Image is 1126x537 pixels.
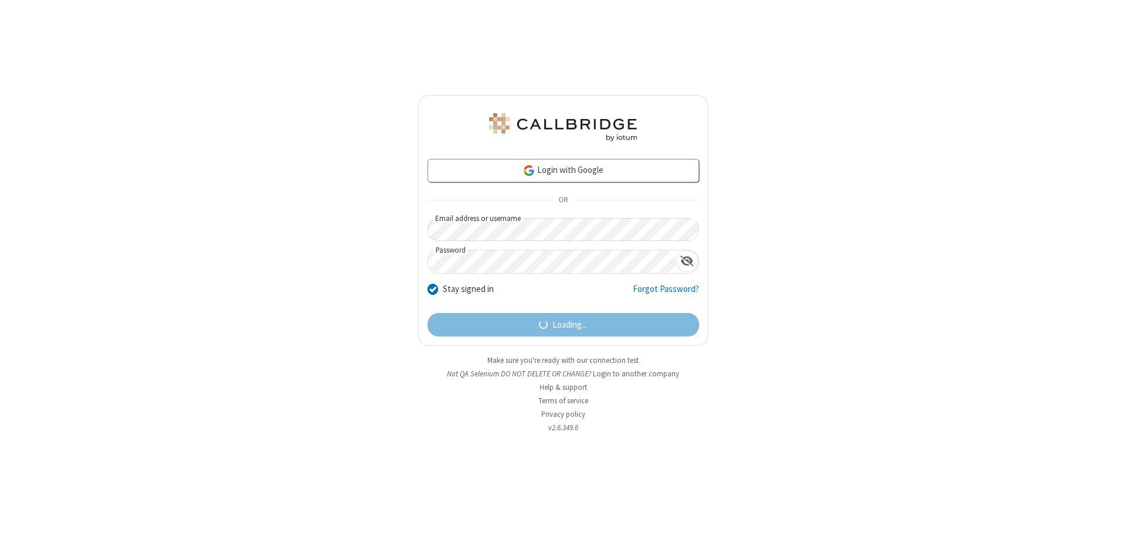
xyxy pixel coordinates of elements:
li: Not QA Selenium DO NOT DELETE OR CHANGE? [418,368,708,379]
a: Help & support [540,382,587,392]
label: Stay signed in [443,283,494,296]
div: Show password [676,250,698,272]
span: OR [554,192,572,209]
a: Privacy policy [541,409,585,419]
input: Email address or username [428,218,699,241]
span: Loading... [552,318,587,332]
input: Password [428,250,676,273]
img: google-icon.png [523,164,535,177]
li: v2.6.349.6 [418,422,708,433]
button: Loading... [428,313,699,337]
a: Login with Google [428,159,699,182]
button: Login to another company [593,368,679,379]
img: QA Selenium DO NOT DELETE OR CHANGE [487,113,639,141]
a: Make sure you're ready with our connection test [487,355,639,365]
a: Terms of service [538,396,588,406]
a: Forgot Password? [633,283,699,305]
